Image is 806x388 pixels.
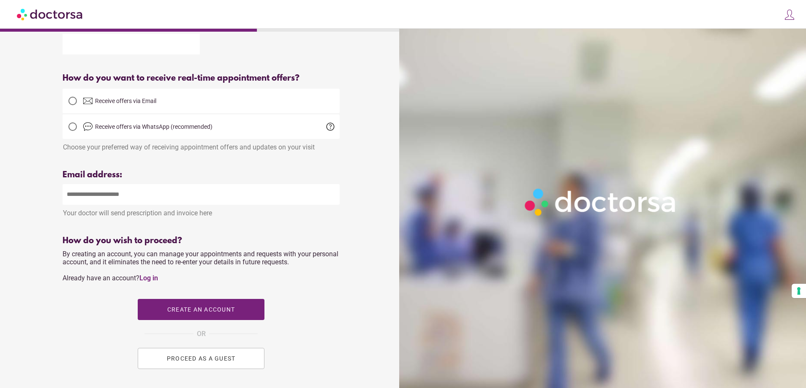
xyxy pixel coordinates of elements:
[792,284,806,298] button: Your consent preferences for tracking technologies
[138,299,264,320] button: Create an account
[167,355,236,362] span: PROCEED AS A GUEST
[63,236,340,246] div: How do you wish to proceed?
[63,170,340,180] div: Email address:
[17,5,84,24] img: Doctorsa.com
[520,184,682,220] img: Logo-Doctorsa-trans-White-partial-flat.png
[95,98,156,104] span: Receive offers via Email
[95,123,212,130] span: Receive offers via WhatsApp (recommended)
[139,274,158,282] a: Log in
[83,122,93,132] img: chat
[138,348,264,369] button: PROCEED AS A GUEST
[63,139,340,151] div: Choose your preferred way of receiving appointment offers and updates on your visit
[325,122,335,132] span: help
[784,9,795,21] img: icons8-customer-100.png
[83,96,93,106] img: email
[63,250,338,282] span: By creating an account, you can manage your appointments and requests with your personal account,...
[197,328,206,339] span: OR
[167,306,235,313] span: Create an account
[63,73,340,83] div: How do you want to receive real-time appointment offers?
[63,205,340,217] div: Your doctor will send prescription and invoice here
